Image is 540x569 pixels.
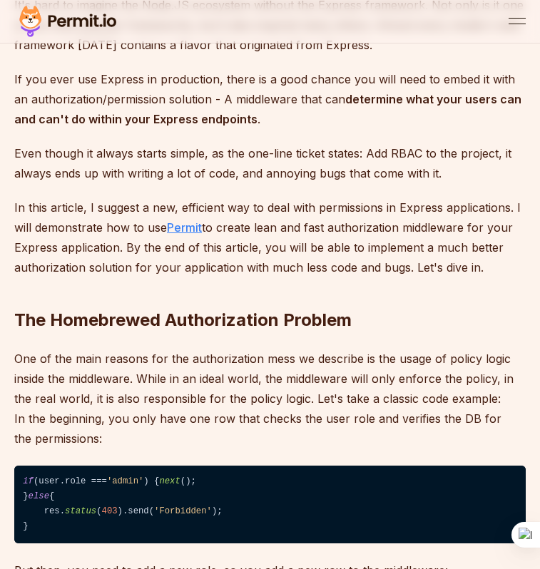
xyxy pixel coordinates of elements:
span: if [23,476,34,486]
span: else [29,491,49,501]
code: (user.role === ) { (); } { res. ( ).send( ); } [14,466,526,543]
p: Even though it always starts simple, as the one-line ticket states: Add RBAC to the project, it a... [14,143,526,183]
span: 403 [102,506,118,516]
span: status [65,506,96,516]
button: open menu [509,13,526,30]
span: 'admin' [107,476,143,486]
span: next [159,476,180,486]
p: One of the main reasons for the authorization mess we describe is the usage of policy logic insid... [14,349,526,448]
img: Permit logo [14,3,121,40]
p: In this article, I suggest a new, efficient way to deal with permissions in Express applications.... [14,198,526,277]
p: If you ever use Express in production, there is a good chance you will need to embed it with an a... [14,69,526,129]
span: 'Forbidden' [154,506,212,516]
a: Permit [167,220,202,235]
h2: The Homebrewed Authorization Problem [14,252,526,332]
